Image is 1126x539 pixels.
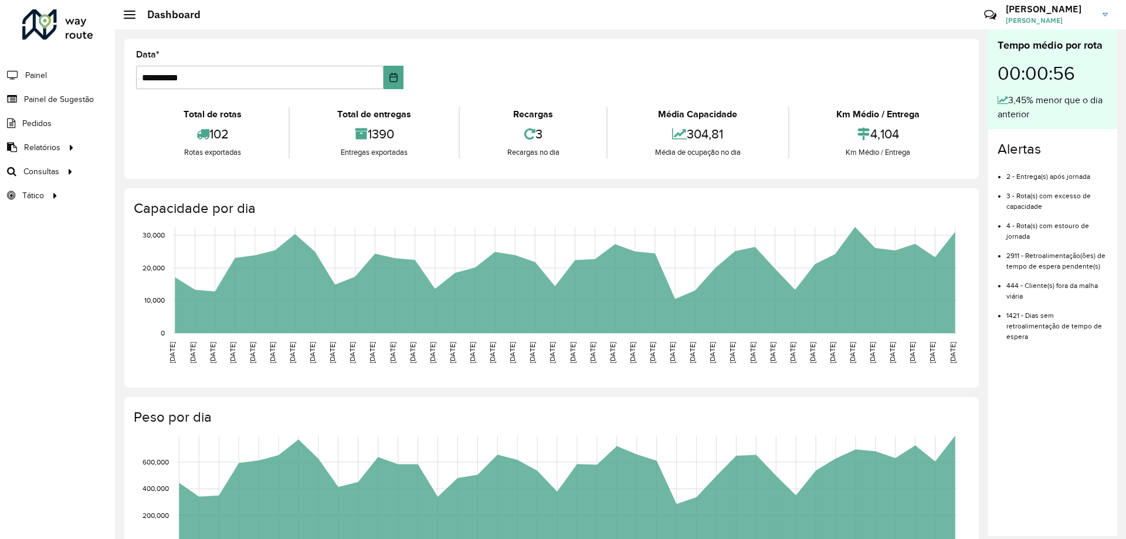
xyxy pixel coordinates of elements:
[25,69,47,82] span: Painel
[368,342,376,363] text: [DATE]
[139,121,286,147] div: 102
[24,141,60,154] span: Relatórios
[293,121,455,147] div: 1390
[1006,272,1108,301] li: 444 - Cliente(s) fora da malha viária
[869,342,876,363] text: [DATE]
[629,342,636,363] text: [DATE]
[611,107,785,121] div: Média Capacidade
[189,342,196,363] text: [DATE]
[789,342,796,363] text: [DATE]
[409,342,416,363] text: [DATE]
[289,342,296,363] text: [DATE]
[136,48,160,62] label: Data
[308,342,316,363] text: [DATE]
[22,117,52,130] span: Pedidos
[143,264,165,272] text: 20,000
[829,342,836,363] text: [DATE]
[389,342,396,363] text: [DATE]
[609,342,616,363] text: [DATE]
[792,121,964,147] div: 4,104
[528,342,536,363] text: [DATE]
[508,342,516,363] text: [DATE]
[569,342,576,363] text: [DATE]
[611,121,785,147] div: 304,81
[708,342,716,363] text: [DATE]
[749,342,757,363] text: [DATE]
[998,38,1108,53] div: Tempo médio por rota
[792,107,964,121] div: Km Médio / Entrega
[1006,182,1108,212] li: 3 - Rota(s) com excesso de capacidade
[611,147,785,158] div: Média de ocupação no dia
[384,66,404,89] button: Choose Date
[1006,212,1108,242] li: 4 - Rota(s) com estouro de jornada
[135,8,201,21] h2: Dashboard
[168,342,176,363] text: [DATE]
[998,93,1108,121] div: 3,45% menor que o dia anterior
[161,329,165,337] text: 0
[293,147,455,158] div: Entregas exportadas
[548,342,556,363] text: [DATE]
[463,121,603,147] div: 3
[1006,242,1108,272] li: 2911 - Retroalimentação(ões) de tempo de espera pendente(s)
[143,458,169,466] text: 600,000
[144,297,165,304] text: 10,000
[1006,15,1094,26] span: [PERSON_NAME]
[348,342,356,363] text: [DATE]
[849,342,856,363] text: [DATE]
[689,342,696,363] text: [DATE]
[769,342,776,363] text: [DATE]
[649,342,656,363] text: [DATE]
[1006,4,1094,15] h3: [PERSON_NAME]
[449,342,456,363] text: [DATE]
[463,107,603,121] div: Recargas
[249,342,256,363] text: [DATE]
[143,231,165,239] text: 30,000
[269,342,276,363] text: [DATE]
[809,342,816,363] text: [DATE]
[908,342,916,363] text: [DATE]
[229,342,236,363] text: [DATE]
[949,342,957,363] text: [DATE]
[928,342,936,363] text: [DATE]
[143,511,169,519] text: 200,000
[792,147,964,158] div: Km Médio / Entrega
[209,342,216,363] text: [DATE]
[728,342,736,363] text: [DATE]
[998,53,1108,93] div: 00:00:56
[23,165,59,178] span: Consultas
[139,107,286,121] div: Total de rotas
[888,342,896,363] text: [DATE]
[1006,162,1108,182] li: 2 - Entrega(s) após jornada
[293,107,455,121] div: Total de entregas
[139,147,286,158] div: Rotas exportadas
[143,485,169,493] text: 400,000
[1006,301,1108,342] li: 1421 - Dias sem retroalimentação de tempo de espera
[429,342,436,363] text: [DATE]
[328,342,336,363] text: [DATE]
[134,200,967,217] h4: Capacidade por dia
[489,342,496,363] text: [DATE]
[134,409,967,426] h4: Peso por dia
[22,189,44,202] span: Tático
[998,141,1108,158] h4: Alertas
[589,342,596,363] text: [DATE]
[978,2,1003,28] a: Contato Rápido
[469,342,476,363] text: [DATE]
[24,93,94,106] span: Painel de Sugestão
[669,342,676,363] text: [DATE]
[463,147,603,158] div: Recargas no dia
